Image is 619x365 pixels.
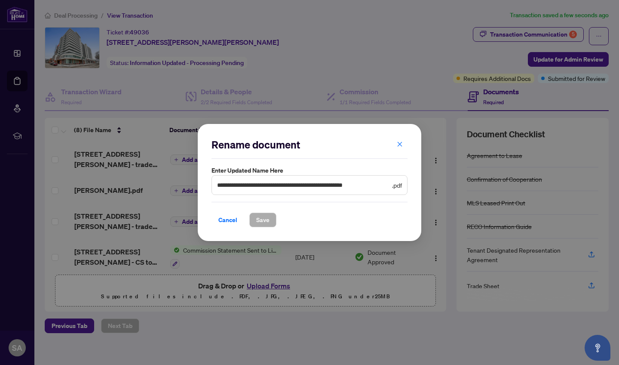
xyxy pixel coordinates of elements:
span: close [397,141,403,147]
button: Cancel [211,213,244,227]
span: .pdf [392,180,402,190]
button: Open asap [585,335,610,361]
label: Enter updated name here [211,166,408,175]
span: Cancel [218,213,237,227]
button: Save [249,213,276,227]
h2: Rename document [211,138,408,152]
